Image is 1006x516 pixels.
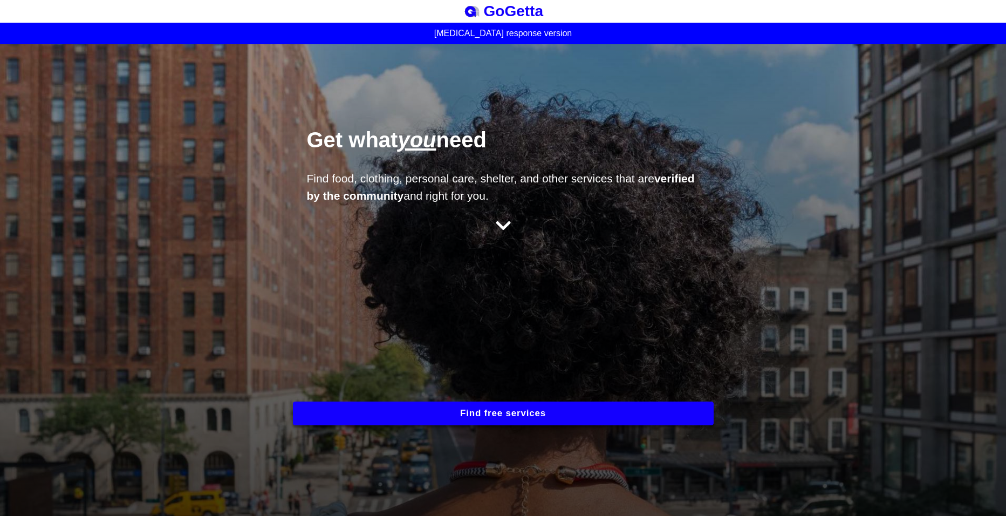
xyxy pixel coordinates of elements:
a: Find free services [293,409,714,418]
p: Find food, clothing, personal care, shelter, and other services that are and right for you. [307,170,700,204]
strong: verified by the community [307,172,695,202]
span: you [398,128,436,152]
h1: Get what need [307,127,706,166]
button: Find free services [293,402,714,425]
